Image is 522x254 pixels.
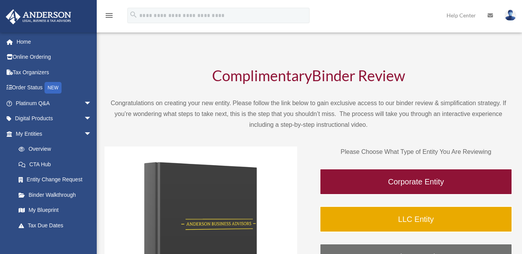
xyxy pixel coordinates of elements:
[11,203,103,218] a: My Blueprint
[11,187,99,203] a: Binder Walkthrough
[104,98,512,130] p: Congratulations on creating your new entity. Please follow the link below to gain exclusive acces...
[44,82,62,94] div: NEW
[129,10,138,19] i: search
[84,126,99,142] span: arrow_drop_down
[11,157,103,172] a: CTA Hub
[320,169,512,195] a: Corporate Entity
[3,9,74,24] img: Anderson Advisors Platinum Portal
[5,95,103,111] a: Platinum Q&Aarrow_drop_down
[320,147,512,157] p: Please Choose What Type of Entity You Are Reviewing
[5,34,103,49] a: Home
[84,95,99,111] span: arrow_drop_down
[312,66,405,84] span: Binder Review
[5,126,103,141] a: My Entitiesarrow_drop_down
[104,14,114,20] a: menu
[5,65,103,80] a: Tax Organizers
[104,11,114,20] i: menu
[5,49,103,65] a: Online Ordering
[84,111,99,127] span: arrow_drop_down
[5,111,103,126] a: Digital Productsarrow_drop_down
[212,66,312,84] span: Complimentary
[11,218,103,233] a: Tax Due Dates
[505,10,516,21] img: User Pic
[5,80,103,96] a: Order StatusNEW
[320,206,512,232] a: LLC Entity
[11,172,103,188] a: Entity Change Request
[11,141,103,157] a: Overview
